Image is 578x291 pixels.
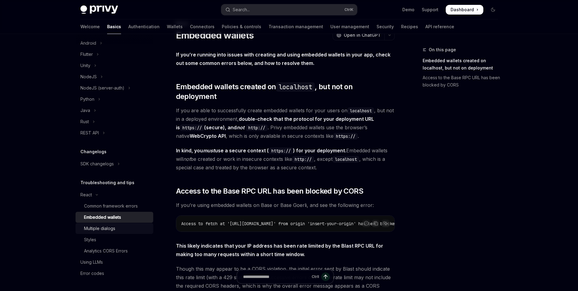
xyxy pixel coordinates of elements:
[176,243,383,257] strong: This likely indicates that your IP address has been rate limited by the Blast RPC URL for making ...
[372,219,380,227] button: Copy the contents from the code block
[423,56,503,73] a: Embedded wallets created on localhost, but not on deployment
[176,186,363,196] span: Access to the Base RPC URL has been blocked by CORS
[80,107,90,114] div: Java
[292,156,314,163] code: http://
[167,19,183,34] a: Wallets
[80,259,103,266] div: Using LLMs
[80,179,134,186] h5: Troubleshooting and tips
[176,116,374,130] strong: double-check that the protocol for your deployment URL is (secure), and
[76,234,153,245] a: Styles
[80,118,89,125] div: Rust
[190,19,215,34] a: Connectors
[80,19,100,34] a: Welcome
[222,19,261,34] a: Policies & controls
[80,73,97,80] div: NodeJS
[221,4,357,15] button: Open search
[80,148,106,155] h5: Changelogs
[80,5,118,14] img: dark logo
[488,5,498,15] button: Toggle dark mode
[377,19,394,34] a: Security
[183,156,191,162] em: not
[180,124,204,131] code: https://
[76,94,153,105] button: Toggle Python section
[276,82,315,92] code: localhost
[176,147,346,154] strong: In kind, you use a secure context ( ) for your deployment.
[344,32,381,38] span: Open in ChatGPT
[76,223,153,234] a: Multiple dialogs
[269,19,323,34] a: Transaction management
[76,201,153,211] a: Common framework errors
[382,219,390,227] button: Ask AI
[402,7,414,13] a: Demo
[362,219,370,227] button: Report incorrect code
[76,189,153,200] button: Toggle React section
[76,127,153,138] button: Toggle REST API section
[80,62,90,69] div: Unity
[446,5,483,15] a: Dashboard
[80,96,94,103] div: Python
[333,133,358,140] code: https://
[176,146,395,172] span: Embedded wallets will be created or work in insecure contexts like , except , which is a special ...
[84,202,138,210] div: Common framework errors
[347,107,374,114] code: localhost
[190,133,226,139] a: WebCrypto API
[84,236,96,243] div: Styles
[128,19,160,34] a: Authentication
[333,30,384,40] button: Open in ChatGPT
[429,46,456,53] span: On this page
[76,71,153,82] button: Toggle NodeJS section
[425,19,454,34] a: API reference
[333,156,359,163] code: localhost
[107,19,121,34] a: Basics
[246,124,268,131] code: http://
[203,147,215,154] em: must
[321,272,330,281] button: Send message
[401,19,418,34] a: Recipes
[243,270,309,283] input: Ask a question...
[176,106,395,140] span: If you are able to successfully create embedded wallets for your users on , but not in a deployed...
[176,201,395,209] span: If you’re using embedded wallets on Base or Base Goerli, and see the following error:
[76,105,153,116] button: Toggle Java section
[76,212,153,223] a: Embedded wallets
[237,124,245,130] em: not
[423,73,503,90] a: Access to the Base RPC URL has been blocked by CORS
[80,129,99,137] div: REST API
[269,147,293,154] code: https://
[76,268,153,279] a: Error codes
[76,83,153,93] button: Toggle NodeJS (server-auth) section
[80,191,92,198] div: React
[80,270,104,277] div: Error codes
[80,84,124,92] div: NodeJS (server-auth)
[422,7,438,13] a: Support
[80,160,114,167] div: SDK changelogs
[176,30,254,41] h1: Embedded wallets
[80,51,93,58] div: Flutter
[344,7,353,12] span: Ctrl K
[330,19,369,34] a: User management
[84,225,115,232] div: Multiple dialogs
[84,214,121,221] div: Embedded wallets
[76,60,153,71] button: Toggle Unity section
[76,257,153,268] a: Using LLMs
[181,221,441,226] span: Access to fetch at '[URL][DOMAIN_NAME]' from origin 'insert-your-origin' has been blocked by CORS...
[233,6,250,13] div: Search...
[176,52,390,66] strong: If you’re running into issues with creating and using embedded wallets in your app, check out som...
[76,245,153,256] a: Analytics CORS Errors
[76,158,153,169] button: Toggle SDK changelogs section
[84,247,128,255] div: Analytics CORS Errors
[76,116,153,127] button: Toggle Rust section
[76,49,153,60] button: Toggle Flutter section
[451,7,474,13] span: Dashboard
[176,82,395,101] span: Embedded wallets created on , but not on deployment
